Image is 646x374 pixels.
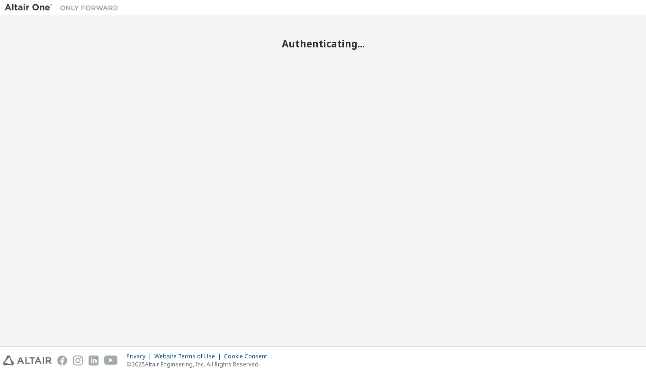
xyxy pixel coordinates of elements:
[154,353,224,360] div: Website Terms of Use
[5,3,123,12] img: Altair One
[57,356,67,365] img: facebook.svg
[89,356,99,365] img: linkedin.svg
[73,356,83,365] img: instagram.svg
[126,360,273,368] p: © 2025 Altair Engineering, Inc. All Rights Reserved.
[3,356,52,365] img: altair_logo.svg
[126,353,154,360] div: Privacy
[224,353,273,360] div: Cookie Consent
[104,356,118,365] img: youtube.svg
[5,37,641,50] h2: Authenticating...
